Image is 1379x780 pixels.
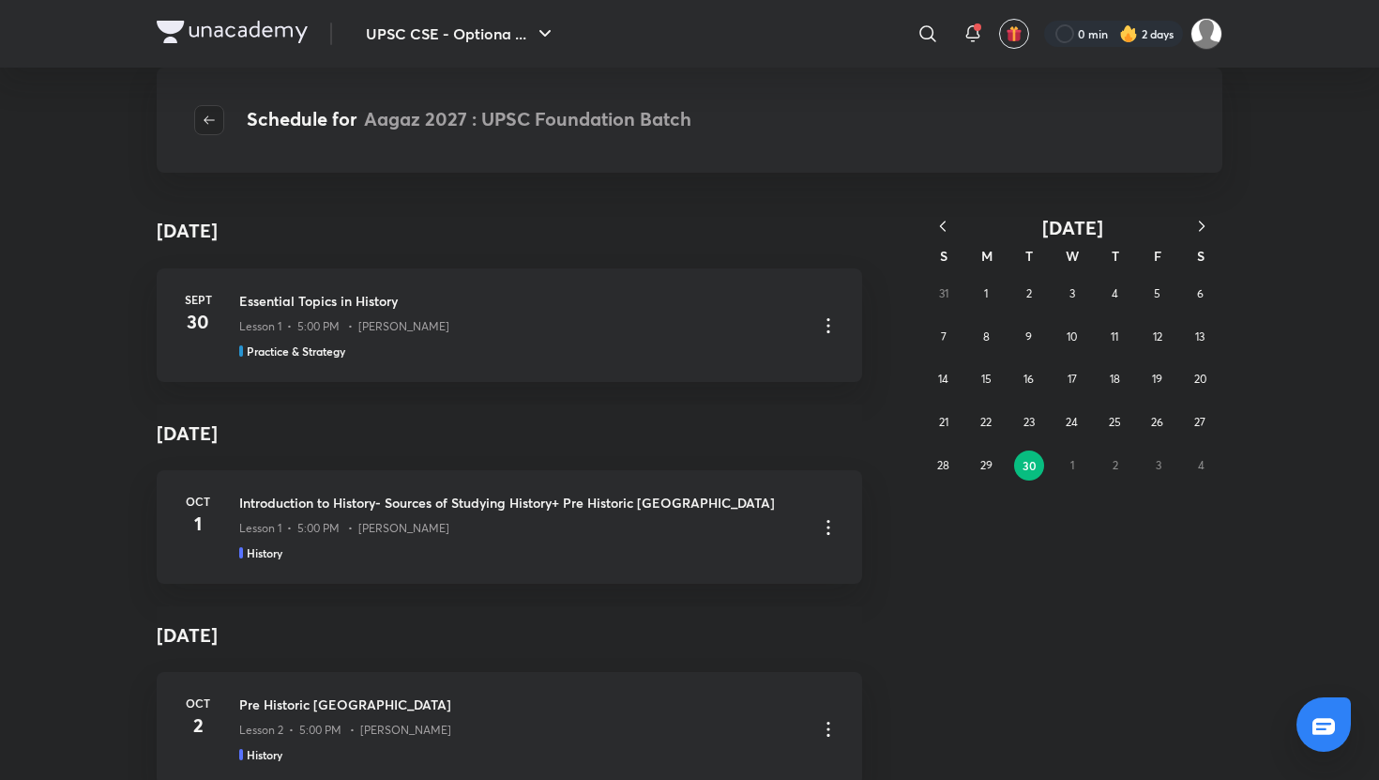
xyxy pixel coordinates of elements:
[1057,407,1087,437] button: September 24, 2025
[1152,372,1162,386] abbr: September 19, 2025
[981,372,992,386] abbr: September 15, 2025
[179,493,217,510] h6: Oct
[1197,286,1204,300] abbr: September 6, 2025
[1026,286,1032,300] abbr: September 2, 2025
[247,105,691,135] h4: Schedule for
[1112,247,1119,265] abbr: Thursday
[239,318,449,335] p: Lesson 1 • 5:00 PM • [PERSON_NAME]
[1194,372,1206,386] abbr: September 20, 2025
[1154,286,1160,300] abbr: September 5, 2025
[239,291,802,311] h3: Essential Topics in History
[1154,247,1161,265] abbr: Friday
[999,19,1029,49] button: avatar
[157,217,218,245] h4: [DATE]
[1153,329,1162,344] abbr: September 12, 2025
[239,722,451,739] p: Lesson 2 • 5:00 PM • [PERSON_NAME]
[1109,415,1121,429] abbr: September 25, 2025
[971,364,1001,394] button: September 15, 2025
[929,322,959,352] button: September 7, 2025
[1099,279,1129,309] button: September 4, 2025
[963,216,1181,239] button: [DATE]
[1185,279,1215,309] button: September 6, 2025
[1119,24,1138,43] img: streak
[247,544,282,561] h5: History
[239,695,802,714] h3: Pre Historic [GEOGRAPHIC_DATA]
[1099,364,1129,394] button: September 18, 2025
[971,451,1001,481] button: September 29, 2025
[1067,329,1077,344] abbr: September 10, 2025
[157,470,862,584] a: Oct1Introduction to History- Sources of Studying History+ Pre Historic [GEOGRAPHIC_DATA]Lesson 1 ...
[247,746,282,763] h5: History
[157,21,308,48] a: Company Logo
[937,458,949,472] abbr: September 28, 2025
[1143,279,1173,309] button: September 5, 2025
[1066,415,1078,429] abbr: September 24, 2025
[179,695,217,711] h6: Oct
[1068,372,1077,386] abbr: September 17, 2025
[1057,322,1087,352] button: September 10, 2025
[1025,329,1032,344] abbr: September 9, 2025
[1023,372,1034,386] abbr: September 16, 2025
[940,247,947,265] abbr: Sunday
[971,279,1001,309] button: September 1, 2025
[1151,415,1163,429] abbr: September 26, 2025
[971,407,1001,437] button: September 22, 2025
[938,372,948,386] abbr: September 14, 2025
[1099,407,1129,437] button: September 25, 2025
[179,711,217,740] h4: 2
[1111,329,1118,344] abbr: September 11, 2025
[941,329,947,344] abbr: September 7, 2025
[1143,407,1173,437] button: September 26, 2025
[1014,322,1044,352] button: September 9, 2025
[157,21,308,43] img: Company Logo
[939,415,948,429] abbr: September 21, 2025
[1143,322,1173,352] button: September 12, 2025
[984,286,988,300] abbr: September 1, 2025
[239,493,802,512] h3: Introduction to History- Sources of Studying History+ Pre Historic [GEOGRAPHIC_DATA]
[179,308,217,336] h4: 30
[980,458,993,472] abbr: September 29, 2025
[364,106,691,131] span: Aagaz 2027 : UPSC Foundation Batch
[929,364,959,394] button: September 14, 2025
[971,322,1001,352] button: September 8, 2025
[1185,322,1215,352] button: September 13, 2025
[355,15,568,53] button: UPSC CSE - Optiona ...
[1197,247,1205,265] abbr: Saturday
[1042,215,1103,240] span: [DATE]
[179,510,217,538] h4: 1
[1066,247,1079,265] abbr: Wednesday
[157,405,862,463] h4: [DATE]
[1185,364,1215,394] button: September 20, 2025
[1057,279,1087,309] button: September 3, 2025
[1185,407,1215,437] button: September 27, 2025
[1194,415,1205,429] abbr: September 27, 2025
[1014,279,1044,309] button: September 2, 2025
[929,451,959,481] button: September 28, 2025
[1195,329,1205,344] abbr: September 13, 2025
[1112,286,1118,300] abbr: September 4, 2025
[1143,364,1173,394] button: September 19, 2025
[157,606,862,665] h4: [DATE]
[1014,407,1044,437] button: September 23, 2025
[981,247,993,265] abbr: Monday
[1023,458,1037,473] abbr: September 30, 2025
[1190,18,1222,50] img: Ayush Kumar
[1099,322,1129,352] button: September 11, 2025
[1110,372,1120,386] abbr: September 18, 2025
[1025,247,1033,265] abbr: Tuesday
[1069,286,1075,300] abbr: September 3, 2025
[239,520,449,537] p: Lesson 1 • 5:00 PM • [PERSON_NAME]
[1014,364,1044,394] button: September 16, 2025
[1023,415,1035,429] abbr: September 23, 2025
[157,268,862,382] a: Sept30Essential Topics in HistoryLesson 1 • 5:00 PM • [PERSON_NAME]Practice & Strategy
[983,329,990,344] abbr: September 8, 2025
[179,291,217,308] h6: Sept
[980,415,992,429] abbr: September 22, 2025
[247,343,345,359] h5: Practice & Strategy
[1057,364,1087,394] button: September 17, 2025
[1006,25,1023,42] img: avatar
[929,407,959,437] button: September 21, 2025
[1014,451,1044,481] button: September 30, 2025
